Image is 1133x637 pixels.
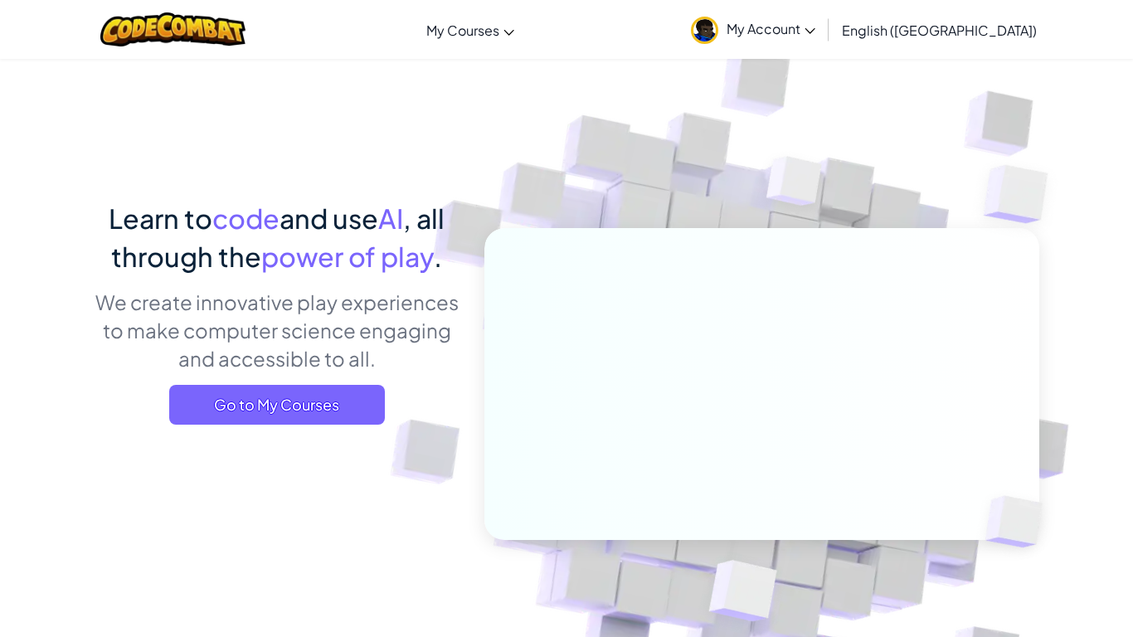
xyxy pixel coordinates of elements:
img: avatar [691,17,718,44]
span: power of play [261,240,434,273]
a: Go to My Courses [169,385,385,425]
span: AI [378,202,403,235]
a: My Courses [418,7,523,52]
a: My Account [683,3,824,56]
img: Overlap cubes [951,124,1094,265]
img: Overlap cubes [736,124,855,247]
span: Learn to [109,202,212,235]
span: . [434,240,442,273]
span: code [212,202,280,235]
span: My Courses [426,22,499,39]
span: My Account [727,20,815,37]
img: Overlap cubes [958,461,1082,582]
a: English ([GEOGRAPHIC_DATA]) [834,7,1045,52]
span: English ([GEOGRAPHIC_DATA]) [842,22,1037,39]
p: We create innovative play experiences to make computer science engaging and accessible to all. [94,288,460,372]
span: and use [280,202,378,235]
img: CodeCombat logo [100,12,246,46]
